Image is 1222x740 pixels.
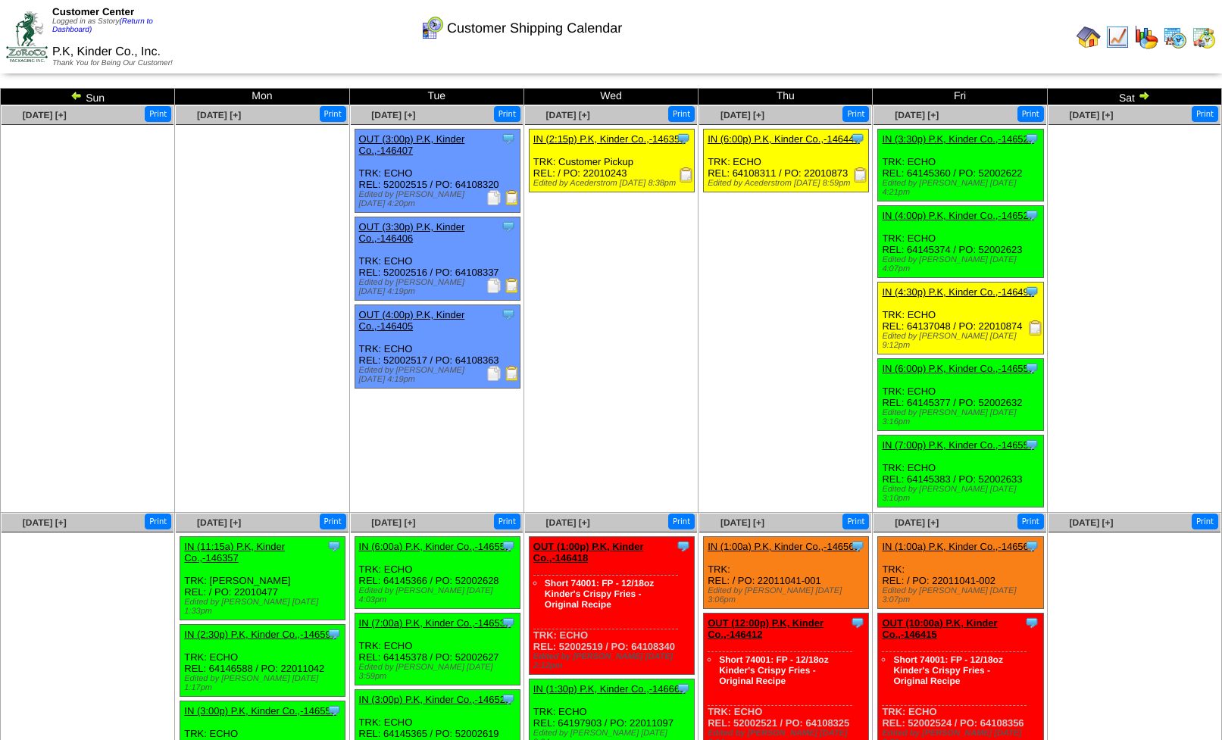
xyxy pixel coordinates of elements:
[850,131,865,146] img: Tooltip
[1,89,175,105] td: Sun
[882,541,1034,552] a: IN (1:00a) P.K, Kinder Co.,-146564
[23,110,67,120] a: [DATE] [+]
[882,210,1034,221] a: IN (4:00p) P.K, Kinder Co.,-146527
[882,586,1042,604] div: Edited by [PERSON_NAME] [DATE] 3:07pm
[676,131,691,146] img: Tooltip
[501,692,516,707] img: Tooltip
[882,617,997,640] a: OUT (10:00a) P.K, Kinder Co.,-146415
[699,89,873,105] td: Thu
[371,517,415,528] span: [DATE] [+]
[842,514,869,529] button: Print
[853,167,868,183] img: Receiving Document
[676,681,691,696] img: Tooltip
[708,617,824,640] a: OUT (12:00p) P.K, Kinder Co.,-146412
[882,133,1034,145] a: IN (3:30p) P.K, Kinder Co.,-146526
[1069,517,1113,528] span: [DATE] [+]
[70,89,83,101] img: arrowleft.gif
[1105,25,1130,49] img: line_graph.gif
[878,130,1043,201] div: TRK: ECHO REL: 64145360 / PO: 52002622
[668,514,695,529] button: Print
[1163,25,1187,49] img: calendarprod.gif
[882,363,1034,374] a: IN (6:00p) P.K, Kinder Co.,-146556
[371,110,415,120] span: [DATE] [+]
[447,20,622,36] span: Customer Shipping Calendar
[494,106,520,122] button: Print
[878,436,1043,507] div: TRK: ECHO REL: 64145383 / PO: 52002633
[505,278,520,293] img: Bill of Lading
[1024,539,1039,554] img: Tooltip
[6,11,48,62] img: ZoRoCo_Logo(Green%26Foil)%20jpg.webp
[52,6,134,17] span: Customer Center
[327,539,342,554] img: Tooltip
[505,190,520,205] img: Bill of Lading
[52,17,153,34] a: (Return to Dashboard)
[720,110,764,120] a: [DATE] [+]
[359,278,520,296] div: Edited by [PERSON_NAME] [DATE] 4:19pm
[895,517,939,528] a: [DATE] [+]
[359,541,511,552] a: IN (6:00a) P.K, Kinder Co.,-146551
[719,654,829,686] a: Short 74001: FP - 12/18oz Kinder's Crispy Fries - Original Recipe
[882,439,1034,451] a: IN (7:00p) P.K, Kinder Co.,-146557
[501,539,516,554] img: Tooltip
[708,586,868,604] div: Edited by [PERSON_NAME] [DATE] 3:06pm
[1192,106,1218,122] button: Print
[420,16,444,40] img: calendarcustomer.gif
[529,130,694,192] div: TRK: Customer Pickup REL: / PO: 22010243
[708,541,860,552] a: IN (1:00a) P.K, Kinder Co.,-146563
[184,705,336,717] a: IN (3:00p) P.K, Kinder Co.,-146555
[327,703,342,718] img: Tooltip
[878,283,1043,354] div: TRK: ECHO REL: 64137048 / PO: 22010874
[893,654,1003,686] a: Short 74001: FP - 12/18oz Kinder's Crispy Fries - Original Recipe
[1134,25,1158,49] img: graph.gif
[355,537,520,609] div: TRK: ECHO REL: 64145366 / PO: 52002628
[1024,208,1039,223] img: Tooltip
[1017,106,1044,122] button: Print
[708,133,860,145] a: IN (6:00p) P.K, Kinder Co.,-146446
[1138,89,1150,101] img: arrowright.gif
[494,514,520,529] button: Print
[197,110,241,120] a: [DATE] [+]
[1024,284,1039,299] img: Tooltip
[882,255,1042,273] div: Edited by [PERSON_NAME] [DATE] 4:07pm
[545,578,655,610] a: Short 74001: FP - 12/18oz Kinder's Crispy Fries - Original Recipe
[1024,437,1039,452] img: Tooltip
[1192,25,1216,49] img: calendarinout.gif
[533,133,686,145] a: IN (2:15p) P.K, Kinder Co.,-146355
[523,89,698,105] td: Wed
[533,179,694,188] div: Edited by Acederstrom [DATE] 8:38pm
[145,514,171,529] button: Print
[184,629,336,640] a: IN (2:30p) P.K, Kinder Co.,-146597
[882,179,1042,197] div: Edited by [PERSON_NAME] [DATE] 4:21pm
[355,130,520,213] div: TRK: ECHO REL: 52002515 / PO: 64108320
[180,537,345,620] div: TRK: [PERSON_NAME] REL: / PO: 22010477
[184,598,345,616] div: Edited by [PERSON_NAME] [DATE] 1:33pm
[1017,514,1044,529] button: Print
[486,366,502,381] img: Packing Slip
[184,541,285,564] a: IN (11:15a) P.K, Kinder Co.,-146357
[486,278,502,293] img: Packing Slip
[355,614,520,685] div: TRK: ECHO REL: 64145378 / PO: 52002627
[145,106,171,122] button: Print
[546,517,590,528] a: [DATE] [+]
[533,541,644,564] a: OUT (1:00p) P.K, Kinder Co.,-146418
[1024,131,1039,146] img: Tooltip
[505,366,520,381] img: Bill of Lading
[720,517,764,528] a: [DATE] [+]
[708,179,868,188] div: Edited by Acederstrom [DATE] 8:59pm
[486,190,502,205] img: Packing Slip
[359,663,520,681] div: Edited by [PERSON_NAME] [DATE] 3:59pm
[1077,25,1101,49] img: home.gif
[501,307,516,322] img: Tooltip
[529,537,694,675] div: TRK: ECHO REL: 52002519 / PO: 64108340
[355,305,520,389] div: TRK: ECHO REL: 52002517 / PO: 64108363
[359,366,520,384] div: Edited by [PERSON_NAME] [DATE] 4:19pm
[197,517,241,528] a: [DATE] [+]
[895,110,939,120] span: [DATE] [+]
[1069,110,1113,120] a: [DATE] [+]
[355,217,520,301] div: TRK: ECHO REL: 52002516 / PO: 64108337
[501,615,516,630] img: Tooltip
